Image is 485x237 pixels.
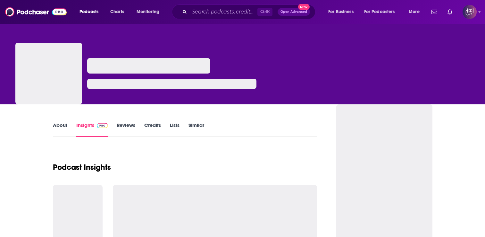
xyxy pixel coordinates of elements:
[144,122,161,137] a: Credits
[463,5,477,19] button: Show profile menu
[97,123,108,128] img: Podchaser Pro
[328,7,354,16] span: For Business
[324,7,362,17] button: open menu
[79,7,98,16] span: Podcasts
[404,7,428,17] button: open menu
[298,4,310,10] span: New
[110,7,124,16] span: Charts
[5,6,67,18] img: Podchaser - Follow, Share and Rate Podcasts
[106,7,128,17] a: Charts
[53,162,111,172] h1: Podcast Insights
[189,7,257,17] input: Search podcasts, credits, & more...
[409,7,420,16] span: More
[132,7,168,17] button: open menu
[76,122,108,137] a: InsightsPodchaser Pro
[188,122,204,137] a: Similar
[463,5,477,19] span: Logged in as corioliscompany
[360,7,404,17] button: open menu
[170,122,180,137] a: Lists
[364,7,395,16] span: For Podcasters
[257,8,272,16] span: Ctrl K
[117,122,135,137] a: Reviews
[280,10,307,13] span: Open Advanced
[278,8,310,16] button: Open AdvancedNew
[75,7,107,17] button: open menu
[53,122,67,137] a: About
[463,5,477,19] img: User Profile
[429,6,440,17] a: Show notifications dropdown
[137,7,159,16] span: Monitoring
[178,4,322,19] div: Search podcasts, credits, & more...
[445,6,455,17] a: Show notifications dropdown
